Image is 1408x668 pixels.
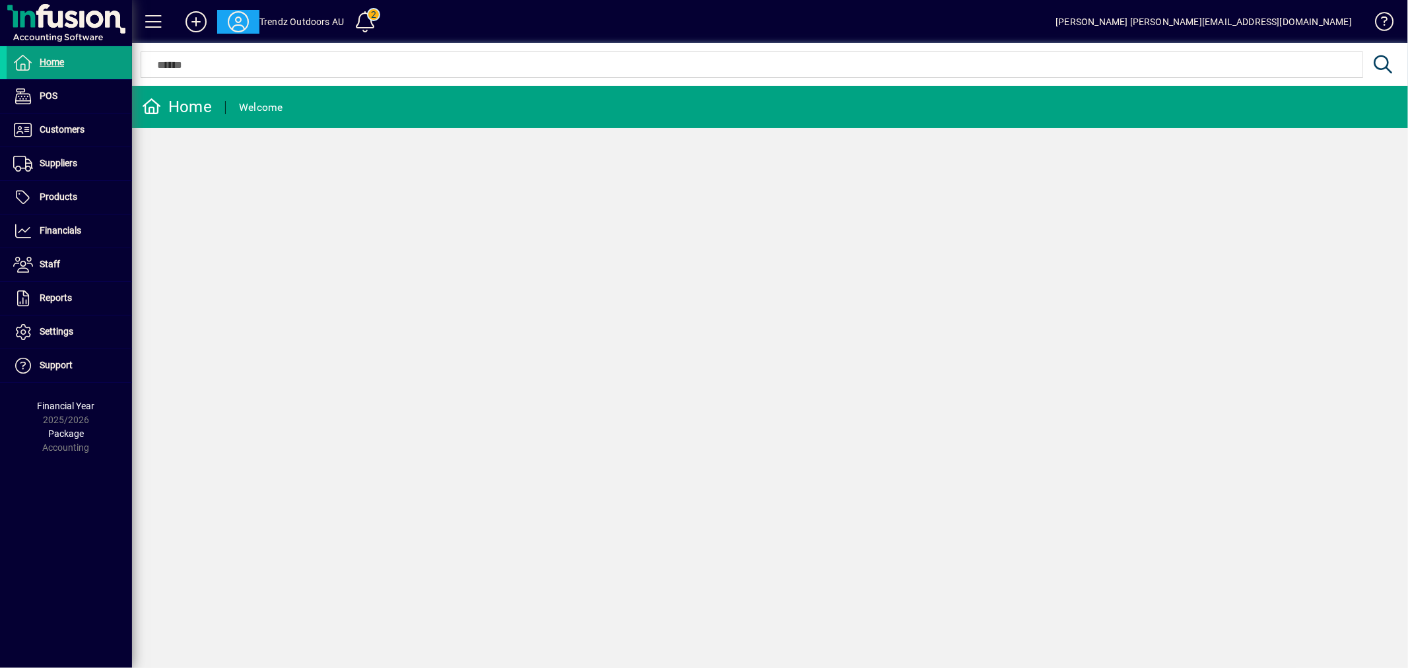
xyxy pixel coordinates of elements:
[40,326,73,337] span: Settings
[7,349,132,382] a: Support
[217,10,259,34] button: Profile
[40,191,77,202] span: Products
[40,124,84,135] span: Customers
[40,158,77,168] span: Suppliers
[7,248,132,281] a: Staff
[40,259,60,269] span: Staff
[48,428,84,439] span: Package
[7,114,132,147] a: Customers
[7,316,132,349] a: Settings
[259,11,344,32] div: Trendz Outdoors AU
[40,360,73,370] span: Support
[40,292,72,303] span: Reports
[1365,3,1391,46] a: Knowledge Base
[7,181,132,214] a: Products
[175,10,217,34] button: Add
[142,96,212,117] div: Home
[40,57,64,67] span: Home
[7,282,132,315] a: Reports
[7,147,132,180] a: Suppliers
[40,225,81,236] span: Financials
[7,215,132,248] a: Financials
[38,401,95,411] span: Financial Year
[40,90,57,101] span: POS
[7,80,132,113] a: POS
[1056,11,1352,32] div: [PERSON_NAME] [PERSON_NAME][EMAIL_ADDRESS][DOMAIN_NAME]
